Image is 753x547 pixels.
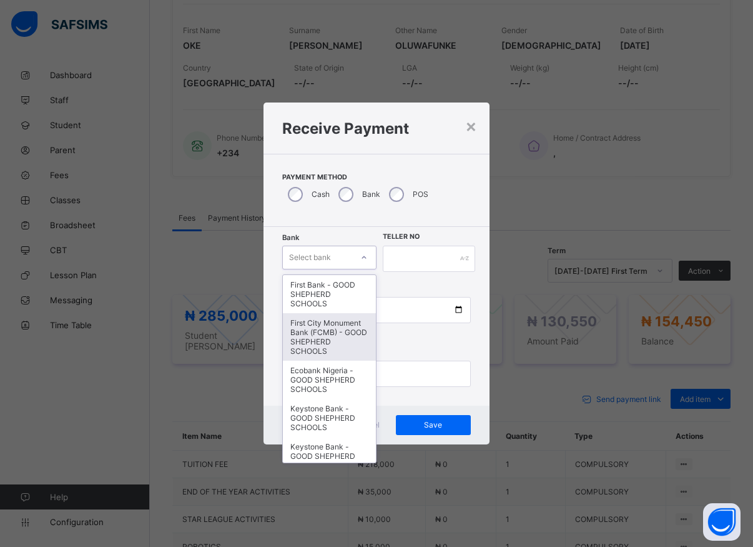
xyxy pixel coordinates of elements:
div: Keystone Bank - GOOD SHEPHERD SCHOOLS [283,437,376,475]
label: Bank [362,189,380,199]
div: Keystone Bank - GOOD SHEPHERD SCHOOLS [283,399,376,437]
span: Payment Method [282,173,471,181]
button: Open asap [703,503,741,541]
label: Teller No [383,233,420,241]
label: Cash [312,189,330,199]
label: POS [413,189,428,199]
span: Save [405,420,461,429]
div: × [465,115,477,136]
div: First Bank - GOOD SHEPHERD SCHOOLS [283,275,376,313]
div: Select bank [289,246,331,269]
div: First City Monument Bank (FCMB) - GOOD SHEPHERD SCHOOLS [283,313,376,361]
span: Bank [282,233,299,242]
h1: Receive Payment [282,119,471,138]
div: Ecobank Nigeria - GOOD SHEPHERD SCHOOLS [283,361,376,399]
